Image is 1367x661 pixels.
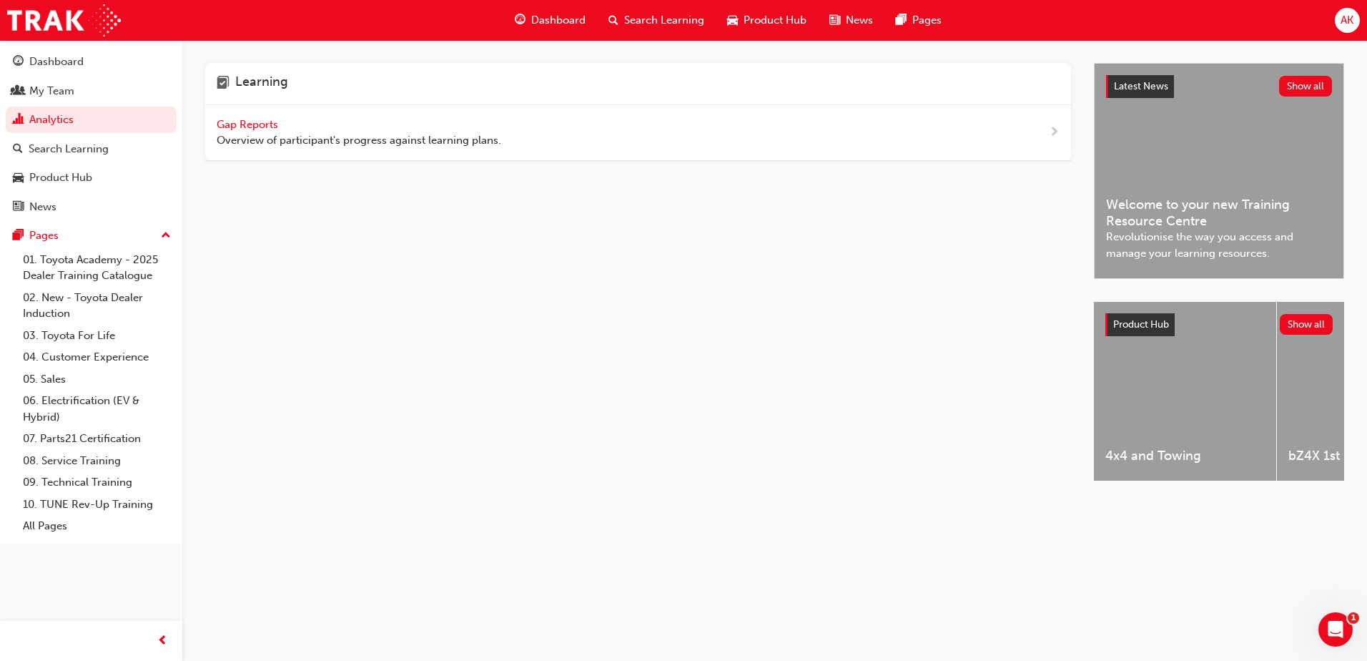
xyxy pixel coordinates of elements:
span: Pages [912,12,942,29]
div: News [29,199,56,215]
a: guage-iconDashboard [503,6,597,35]
button: AK [1335,8,1360,33]
a: 04. Customer Experience [17,346,177,368]
span: search-icon [608,11,618,29]
a: 05. Sales [17,368,177,391]
a: Analytics [6,107,177,133]
span: AK [1341,12,1353,29]
a: Gap Reports Overview of participant's progress against learning plans.next-icon [205,105,1071,161]
a: 06. Electrification (EV & Hybrid) [17,390,177,428]
span: News [846,12,873,29]
span: prev-icon [157,632,168,650]
h4: Learning [235,74,288,93]
span: Product Hub [744,12,806,29]
span: next-icon [1049,124,1060,142]
span: Latest News [1114,80,1168,92]
div: My Team [29,83,74,99]
span: Overview of participant's progress against learning plans. [217,132,501,149]
a: 03. Toyota For Life [17,325,177,347]
a: search-iconSearch Learning [597,6,716,35]
span: car-icon [727,11,738,29]
a: Dashboard [6,49,177,75]
span: up-icon [161,227,171,245]
span: Dashboard [531,12,586,29]
button: Pages [6,222,177,249]
span: 1 [1348,612,1359,624]
a: Search Learning [6,136,177,162]
a: Latest NewsShow all [1106,75,1332,98]
a: car-iconProduct Hub [716,6,818,35]
a: Latest NewsShow allWelcome to your new Training Resource CentreRevolutionise the way you access a... [1094,63,1344,279]
a: 07. Parts21 Certification [17,428,177,450]
a: pages-iconPages [884,6,953,35]
a: 01. Toyota Academy - 2025 Dealer Training Catalogue [17,249,177,287]
span: Search Learning [624,12,704,29]
a: 10. TUNE Rev-Up Training [17,494,177,516]
div: Pages [29,227,59,244]
a: News [6,194,177,220]
a: 02. New - Toyota Dealer Induction [17,287,177,325]
a: 08. Service Training [17,450,177,472]
span: pages-icon [13,230,24,243]
button: Show all [1279,76,1333,97]
a: My Team [6,78,177,104]
div: Product Hub [29,170,92,186]
span: Gap Reports [217,118,281,131]
button: Show all [1280,314,1333,335]
img: Trak [7,4,121,36]
a: 09. Technical Training [17,471,177,494]
span: Product Hub [1113,318,1169,330]
button: DashboardMy TeamAnalyticsSearch LearningProduct HubNews [6,46,177,222]
span: car-icon [13,172,24,185]
span: people-icon [13,85,24,98]
span: news-icon [13,201,24,214]
a: 4x4 and Towing [1094,302,1276,481]
span: Welcome to your new Training Resource Centre [1106,197,1332,229]
div: Search Learning [29,141,109,157]
iframe: Intercom live chat [1318,612,1353,647]
span: chart-icon [13,114,24,127]
span: pages-icon [896,11,907,29]
a: All Pages [17,515,177,537]
span: news-icon [829,11,840,29]
span: guage-icon [515,11,525,29]
span: Revolutionise the way you access and manage your learning resources. [1106,229,1332,261]
a: Product Hub [6,165,177,191]
span: 4x4 and Towing [1105,448,1265,464]
a: news-iconNews [818,6,884,35]
a: Product HubShow all [1105,313,1333,336]
span: learning-icon [217,74,230,93]
span: search-icon [13,143,23,156]
div: Dashboard [29,54,84,70]
span: guage-icon [13,56,24,69]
